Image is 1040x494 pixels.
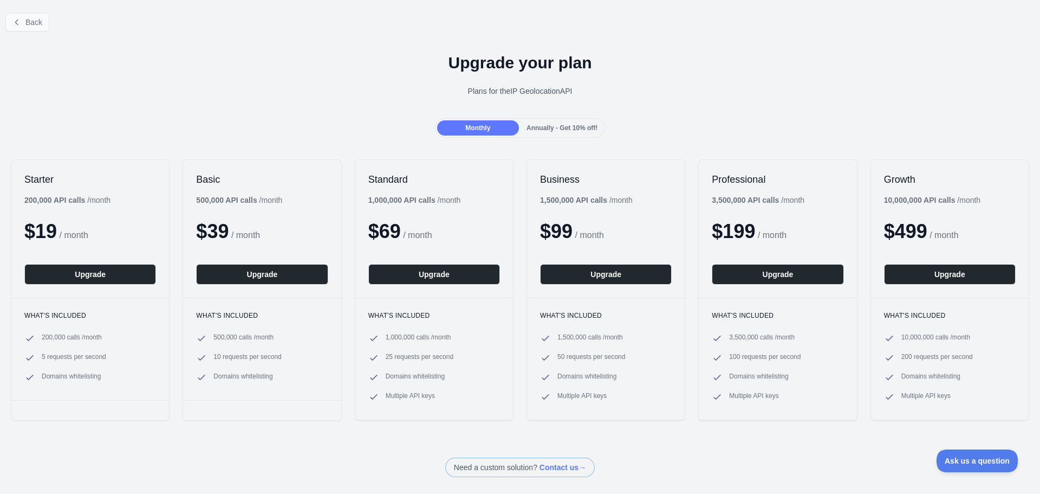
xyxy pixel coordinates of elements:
h2: Standard [368,173,500,186]
h2: Business [540,173,672,186]
h2: Professional [712,173,843,186]
span: $ 199 [712,220,755,242]
b: 1,000,000 API calls [368,196,435,204]
iframe: Toggle Customer Support [937,450,1018,472]
span: $ 99 [540,220,573,242]
b: 1,500,000 API calls [540,196,607,204]
div: / month [540,195,633,206]
div: / month [712,195,804,206]
b: 3,500,000 API calls [712,196,779,204]
div: / month [368,195,461,206]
